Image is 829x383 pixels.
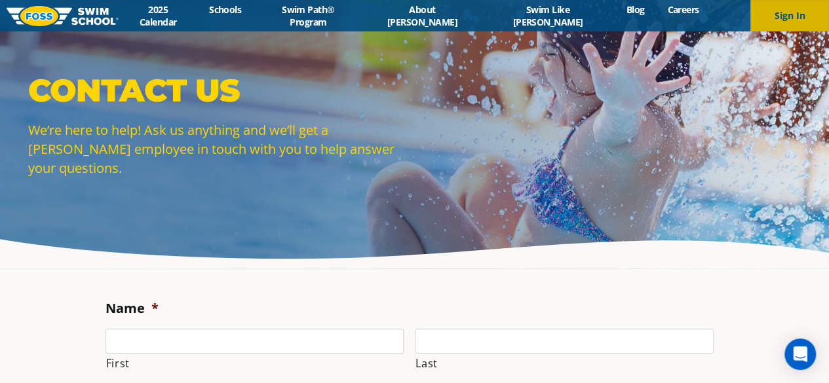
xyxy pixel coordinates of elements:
[481,3,615,28] a: Swim Like [PERSON_NAME]
[415,329,714,354] input: Last name
[106,354,404,373] label: First
[28,71,408,110] p: Contact Us
[106,300,159,317] label: Name
[7,6,119,26] img: FOSS Swim School Logo
[364,3,481,28] a: About [PERSON_NAME]
[253,3,364,28] a: Swim Path® Program
[119,3,198,28] a: 2025 Calendar
[106,329,404,354] input: First name
[415,354,714,373] label: Last
[615,3,656,16] a: Blog
[198,3,253,16] a: Schools
[28,120,408,177] p: We’re here to help! Ask us anything and we’ll get a [PERSON_NAME] employee in touch with you to h...
[784,338,816,370] div: Open Intercom Messenger
[656,3,710,16] a: Careers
